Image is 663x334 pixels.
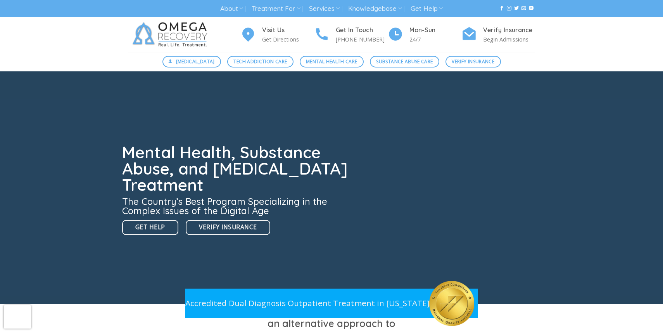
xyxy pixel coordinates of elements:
[300,56,364,67] a: Mental Health Care
[233,58,287,65] span: Tech Addiction Care
[262,35,314,44] p: Get Directions
[135,222,165,232] span: Get Help
[409,35,461,44] p: 24/7
[176,58,215,65] span: [MEDICAL_DATA]
[499,6,504,11] a: Follow on Facebook
[309,2,340,16] a: Services
[445,56,501,67] a: Verify Insurance
[240,25,314,44] a: Visit Us Get Directions
[483,35,535,44] p: Begin Admissions
[122,197,352,215] h3: The Country’s Best Program Specializing in the Complex Issues of the Digital Age
[252,2,300,16] a: Treatment For
[314,25,388,44] a: Get In Touch [PHONE_NUMBER]
[376,58,433,65] span: Substance Abuse Care
[409,25,461,35] h4: Mon-Sun
[336,25,388,35] h4: Get In Touch
[336,35,388,44] p: [PHONE_NUMBER]
[529,6,534,11] a: Follow on YouTube
[348,2,402,16] a: Knowledgebase
[452,58,494,65] span: Verify Insurance
[507,6,511,11] a: Follow on Instagram
[411,2,443,16] a: Get Help
[199,222,257,232] span: Verify Insurance
[514,6,519,11] a: Follow on Twitter
[186,220,270,235] a: Verify Insurance
[227,56,294,67] a: Tech Addiction Care
[185,297,429,310] p: Accredited Dual Diagnosis Outpatient Treatment in [US_STATE]
[306,58,357,65] span: Mental Health Care
[128,316,535,331] h3: an alternative approach to
[128,17,215,52] img: Omega Recovery
[162,56,221,67] a: [MEDICAL_DATA]
[122,220,178,235] a: Get Help
[461,25,535,44] a: Verify Insurance Begin Admissions
[220,2,243,16] a: About
[4,305,31,329] iframe: reCAPTCHA
[521,6,526,11] a: Send us an email
[483,25,535,35] h4: Verify Insurance
[122,144,352,193] h1: Mental Health, Substance Abuse, and [MEDICAL_DATA] Treatment
[370,56,439,67] a: Substance Abuse Care
[262,25,314,35] h4: Visit Us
